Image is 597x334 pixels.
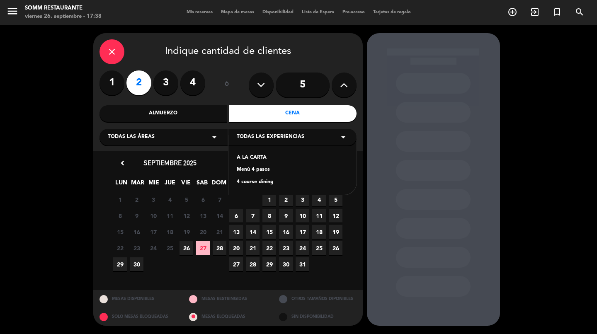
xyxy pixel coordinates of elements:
[195,178,209,191] span: SAB
[575,7,585,17] i: search
[262,193,276,206] span: 1
[163,241,177,255] span: 25
[6,5,19,20] button: menu
[113,241,127,255] span: 22
[163,225,177,239] span: 18
[113,225,127,239] span: 15
[108,133,155,141] span: Todas las áreas
[229,105,357,122] div: Cena
[279,241,293,255] span: 23
[273,308,363,326] div: SIN DISPONIBILIDAD
[246,225,260,239] span: 14
[25,4,102,12] div: SOMM Restaurante
[196,209,210,223] span: 13
[329,225,342,239] span: 19
[507,7,517,17] i: add_circle_outline
[196,241,210,255] span: 27
[296,193,309,206] span: 3
[262,257,276,271] span: 29
[118,159,127,167] i: chevron_left
[196,193,210,206] span: 6
[262,225,276,239] span: 15
[25,12,102,21] div: viernes 26. septiembre - 17:38
[180,225,193,239] span: 19
[183,290,273,308] div: MESAS RESTRINGIDAS
[229,225,243,239] span: 13
[180,209,193,223] span: 12
[237,178,348,186] div: 4 course dining
[296,225,309,239] span: 17
[246,209,260,223] span: 7
[296,241,309,255] span: 24
[246,241,260,255] span: 21
[130,209,143,223] span: 9
[130,257,143,271] span: 30
[180,241,193,255] span: 26
[143,159,197,167] span: septiembre 2025
[246,257,260,271] span: 28
[146,225,160,239] span: 17
[214,70,240,99] div: ó
[130,241,143,255] span: 23
[273,290,363,308] div: OTROS TAMAÑOS DIPONIBLES
[213,209,226,223] span: 14
[369,10,415,15] span: Tarjetas de regalo
[180,193,193,206] span: 5
[217,10,258,15] span: Mapa de mesas
[262,209,276,223] span: 8
[329,209,342,223] span: 12
[229,209,243,223] span: 6
[209,132,219,142] i: arrow_drop_down
[552,7,562,17] i: turned_in_not
[126,70,151,95] label: 2
[179,178,193,191] span: VIE
[146,193,160,206] span: 3
[180,70,205,95] label: 4
[113,209,127,223] span: 8
[329,193,342,206] span: 5
[131,178,144,191] span: MAR
[99,105,227,122] div: Almuerzo
[296,209,309,223] span: 10
[163,178,177,191] span: JUE
[211,178,225,191] span: DOM
[213,241,226,255] span: 28
[93,308,183,326] div: SOLO MESAS BLOQUEADAS
[147,178,160,191] span: MIE
[6,5,19,17] i: menu
[213,225,226,239] span: 21
[279,209,293,223] span: 9
[338,10,369,15] span: Pre-acceso
[312,241,326,255] span: 25
[183,308,273,326] div: MESAS BLOQUEADAS
[237,166,348,174] div: Menú 4 pasos
[229,257,243,271] span: 27
[296,257,309,271] span: 31
[530,7,540,17] i: exit_to_app
[163,193,177,206] span: 4
[237,133,304,141] span: Todas las experiencias
[182,10,217,15] span: Mis reservas
[298,10,338,15] span: Lista de Espera
[258,10,298,15] span: Disponibilidad
[153,70,178,95] label: 3
[279,193,293,206] span: 2
[113,257,127,271] span: 29
[213,193,226,206] span: 7
[114,178,128,191] span: LUN
[146,241,160,255] span: 24
[237,154,348,162] div: A LA CARTA
[229,241,243,255] span: 20
[93,290,183,308] div: MESAS DISPONIBLES
[312,193,326,206] span: 4
[196,225,210,239] span: 20
[312,225,326,239] span: 18
[312,209,326,223] span: 11
[262,241,276,255] span: 22
[338,132,348,142] i: arrow_drop_down
[279,257,293,271] span: 30
[99,39,357,64] div: Indique cantidad de clientes
[107,47,117,57] i: close
[113,193,127,206] span: 1
[329,241,342,255] span: 26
